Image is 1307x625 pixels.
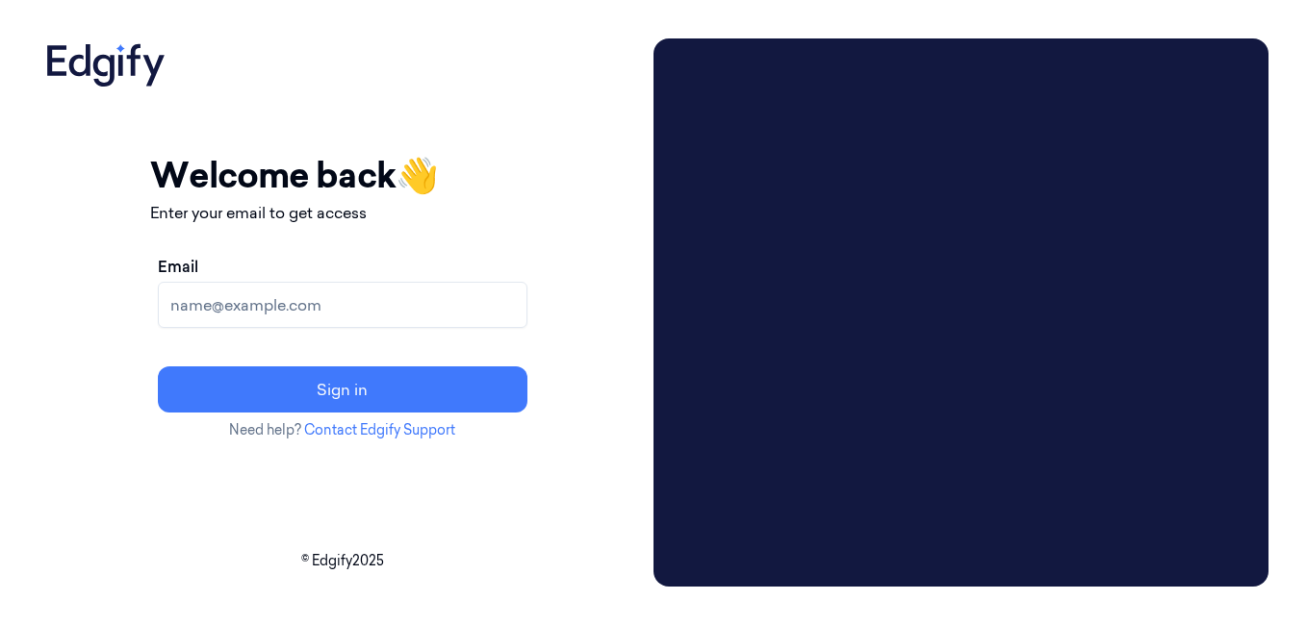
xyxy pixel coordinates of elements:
button: Sign in [158,366,527,412]
label: Email [158,255,198,278]
input: name@example.com [158,282,527,328]
p: Need help? [150,420,535,440]
h1: Welcome back 👋 [150,149,535,201]
p: Enter your email to get access [150,201,535,224]
p: © Edgify 2025 [38,551,646,571]
a: Contact Edgify Support [304,421,455,438]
